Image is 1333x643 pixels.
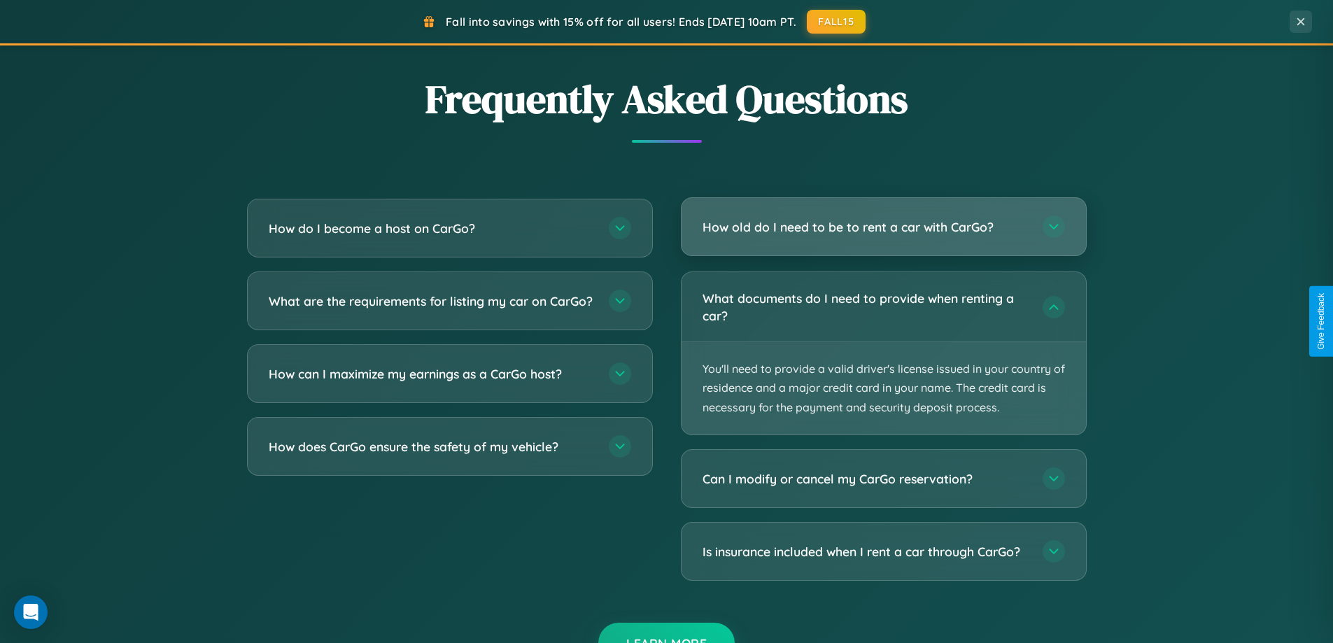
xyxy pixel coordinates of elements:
h2: Frequently Asked Questions [247,72,1087,126]
div: Open Intercom Messenger [14,595,48,629]
span: Fall into savings with 15% off for all users! Ends [DATE] 10am PT. [446,15,796,29]
div: Give Feedback [1316,293,1326,350]
p: You'll need to provide a valid driver's license issued in your country of residence and a major c... [682,342,1086,434]
h3: How can I maximize my earnings as a CarGo host? [269,365,595,383]
h3: How do I become a host on CarGo? [269,220,595,237]
h3: What documents do I need to provide when renting a car? [703,290,1029,324]
button: FALL15 [807,10,866,34]
h3: How old do I need to be to rent a car with CarGo? [703,218,1029,236]
h3: Is insurance included when I rent a car through CarGo? [703,543,1029,560]
h3: Can I modify or cancel my CarGo reservation? [703,470,1029,488]
h3: What are the requirements for listing my car on CarGo? [269,292,595,310]
h3: How does CarGo ensure the safety of my vehicle? [269,438,595,455]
